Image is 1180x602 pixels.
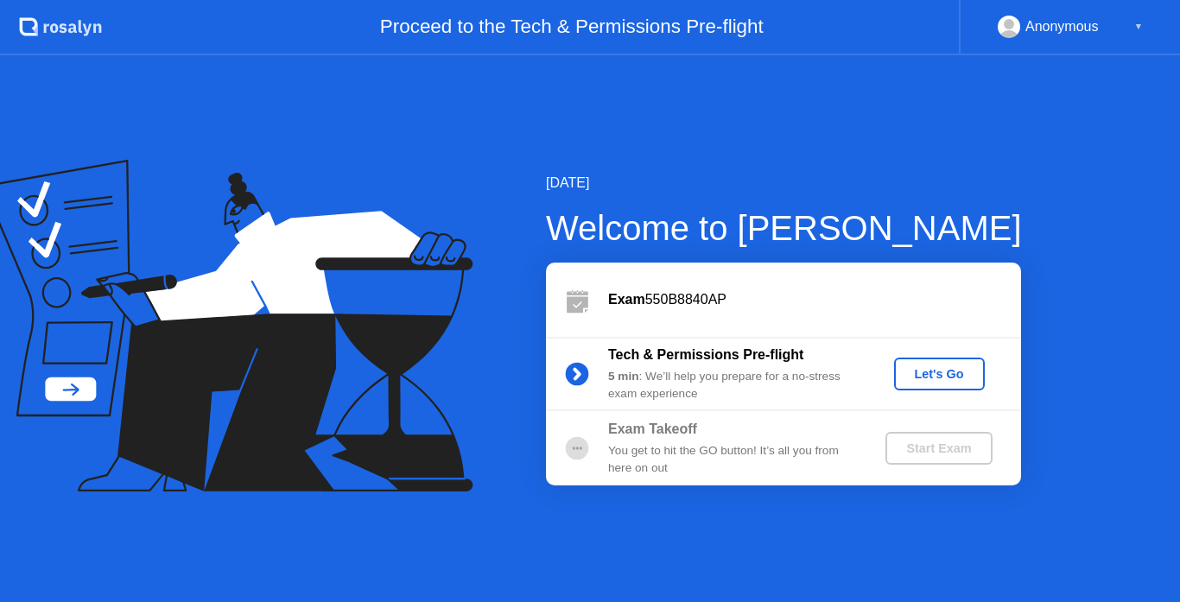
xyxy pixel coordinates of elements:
[894,358,985,390] button: Let's Go
[885,432,992,465] button: Start Exam
[1134,16,1143,38] div: ▼
[608,421,697,436] b: Exam Takeoff
[546,173,1022,193] div: [DATE]
[608,292,645,307] b: Exam
[608,442,857,478] div: You get to hit the GO button! It’s all you from here on out
[546,202,1022,254] div: Welcome to [PERSON_NAME]
[608,370,639,383] b: 5 min
[901,367,978,381] div: Let's Go
[608,368,857,403] div: : We’ll help you prepare for a no-stress exam experience
[892,441,985,455] div: Start Exam
[608,289,1021,310] div: 550B8840AP
[608,347,803,362] b: Tech & Permissions Pre-flight
[1025,16,1099,38] div: Anonymous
